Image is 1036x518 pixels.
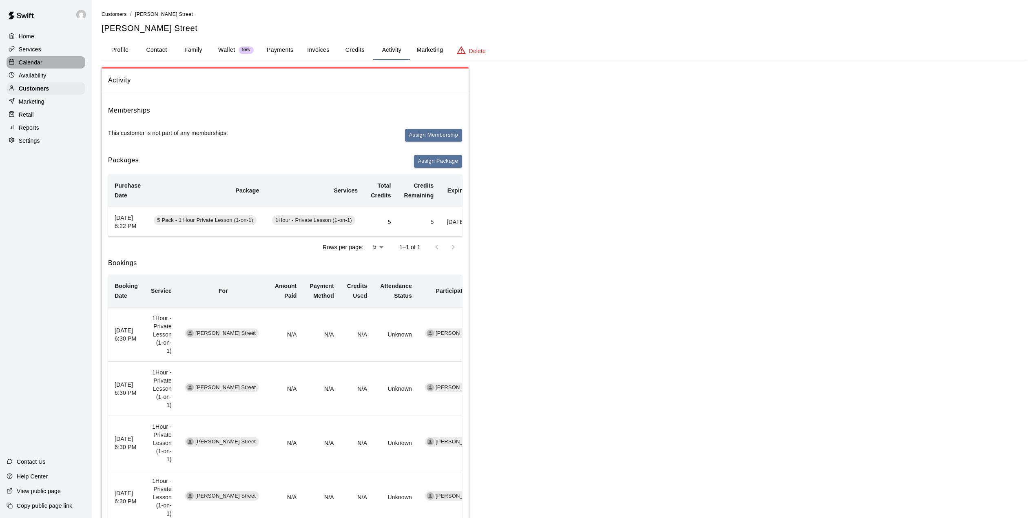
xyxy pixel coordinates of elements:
[398,207,441,237] td: 5
[432,438,483,446] span: [PERSON_NAME]
[186,438,194,445] div: David Street
[186,330,194,337] div: David Street
[19,58,42,66] p: Calendar
[7,122,85,134] a: Reports
[334,187,358,194] b: Services
[341,308,374,362] td: N/A
[108,308,144,362] th: [DATE] 6:30 PM
[341,416,374,470] td: N/A
[17,472,48,480] p: Help Center
[310,283,334,299] b: Payment Method
[144,308,178,362] td: 1Hour - Private Lesson (1-on-1)
[192,384,259,392] span: [PERSON_NAME] Street
[102,11,127,17] a: Customers
[192,330,259,337] span: [PERSON_NAME] Street
[373,40,410,60] button: Activity
[7,43,85,55] a: Services
[108,129,228,137] p: This customer is not part of any memberships.
[219,288,228,294] b: For
[108,105,150,116] h6: Memberships
[427,330,434,337] div: Nicholas Smith
[108,207,147,237] th: [DATE] 6:22 PM
[432,384,483,392] span: [PERSON_NAME]
[108,174,526,237] table: simple table
[19,124,39,132] p: Reports
[239,47,254,53] span: New
[7,135,85,147] a: Settings
[102,40,138,60] button: Profile
[432,492,483,500] span: [PERSON_NAME]
[186,384,194,391] div: David Street
[469,47,486,55] p: Delete
[380,283,412,299] b: Attendance Status
[108,416,144,470] th: [DATE] 6:30 PM
[425,491,483,501] div: [PERSON_NAME]
[347,283,367,299] b: Credits Used
[260,40,300,60] button: Payments
[108,362,144,416] th: [DATE] 6:30 PM
[336,40,373,60] button: Credits
[19,137,40,145] p: Settings
[115,283,138,299] b: Booking Date
[108,258,462,268] h6: Bookings
[374,416,418,470] td: Unknown
[19,84,49,93] p: Customers
[17,458,46,466] p: Contact Us
[154,217,257,224] span: 5 Pack - 1 Hour Private Lesson (1-on-1)
[425,437,483,447] div: [PERSON_NAME]
[76,10,86,20] img: Joe Florio
[425,328,483,338] div: [PERSON_NAME]
[441,207,472,237] td: [DATE]
[19,45,41,53] p: Services
[175,40,212,60] button: Family
[130,10,132,18] li: /
[303,362,340,416] td: N/A
[151,288,172,294] b: Service
[235,187,259,194] b: Package
[300,40,336,60] button: Invoices
[275,283,297,299] b: Amount Paid
[425,383,483,392] div: [PERSON_NAME]
[135,11,193,17] span: [PERSON_NAME] Street
[144,416,178,470] td: 1Hour - Private Lesson (1-on-1)
[447,187,465,194] b: Expiry
[102,23,1026,34] h5: [PERSON_NAME] Street
[19,32,34,40] p: Home
[7,108,85,121] a: Retail
[102,10,1026,19] nav: breadcrumb
[7,30,85,42] a: Home
[186,492,194,500] div: David Street
[108,155,139,168] h6: Packages
[410,40,449,60] button: Marketing
[7,95,85,108] a: Marketing
[371,182,391,199] b: Total Credits
[303,416,340,470] td: N/A
[17,502,72,510] p: Copy public page link
[404,182,434,199] b: Credits Remaining
[19,111,34,119] p: Retail
[7,69,85,82] a: Availability
[75,7,92,23] div: Joe Florio
[405,129,462,142] button: Assign Membership
[268,416,303,470] td: N/A
[399,243,421,251] p: 1–1 of 1
[108,75,462,86] span: Activity
[272,217,355,224] span: 1Hour - Private Lesson (1-on-1)
[192,438,259,446] span: [PERSON_NAME] Street
[436,288,486,294] b: Participating Staff
[218,46,235,54] p: Wallet
[192,492,259,500] span: [PERSON_NAME] Street
[427,492,434,500] div: Nicholas Smith
[7,56,85,69] a: Calendar
[144,362,178,416] td: 1Hour - Private Lesson (1-on-1)
[138,40,175,60] button: Contact
[7,82,85,95] a: Customers
[303,308,340,362] td: N/A
[341,362,374,416] td: N/A
[427,438,434,445] div: Nicholas Smith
